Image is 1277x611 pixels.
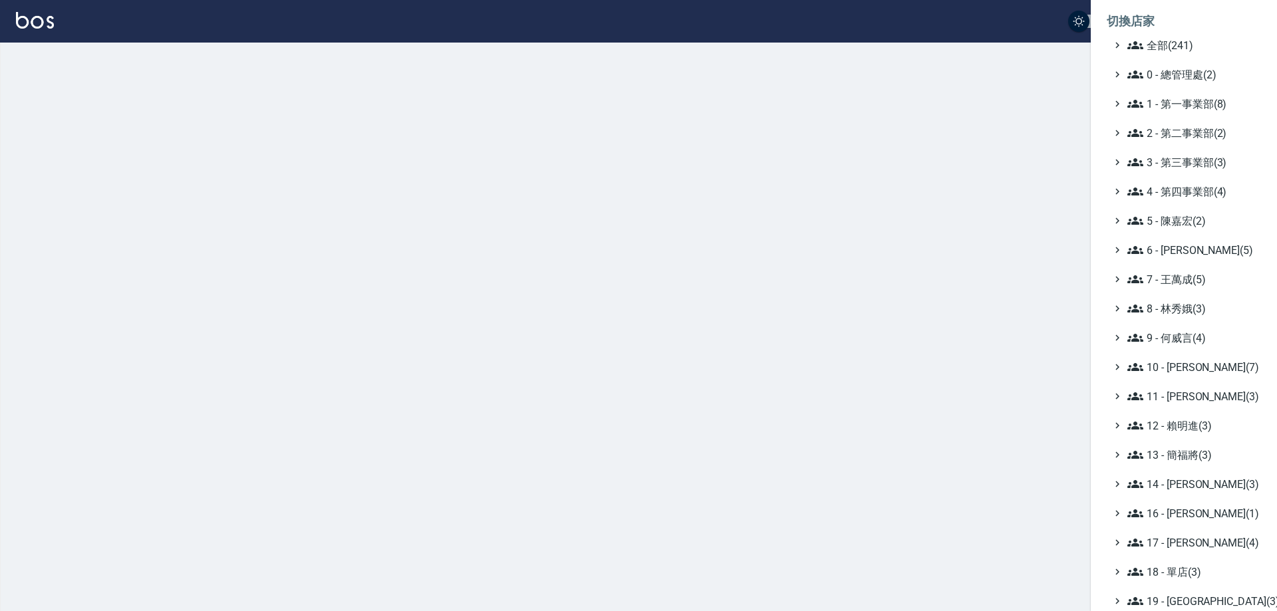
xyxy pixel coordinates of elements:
span: 17 - [PERSON_NAME](4) [1127,535,1256,550]
span: 11 - [PERSON_NAME](3) [1127,388,1256,404]
span: 0 - 總管理處(2) [1127,66,1256,82]
span: 3 - 第三事業部(3) [1127,154,1256,170]
span: 8 - 林秀娥(3) [1127,301,1256,316]
li: 切換店家 [1107,5,1261,37]
span: 2 - 第二事業部(2) [1127,125,1256,141]
span: 9 - 何威言(4) [1127,330,1256,346]
span: 16 - [PERSON_NAME](1) [1127,505,1256,521]
span: 18 - 單店(3) [1127,564,1256,580]
span: 4 - 第四事業部(4) [1127,183,1256,199]
span: 全部(241) [1127,37,1256,53]
span: 5 - 陳嘉宏(2) [1127,213,1256,229]
span: 6 - [PERSON_NAME](5) [1127,242,1256,258]
span: 14 - [PERSON_NAME](3) [1127,476,1256,492]
span: 13 - 簡福將(3) [1127,447,1256,463]
span: 1 - 第一事業部(8) [1127,96,1256,112]
span: 10 - [PERSON_NAME](7) [1127,359,1256,375]
span: 19 - [GEOGRAPHIC_DATA](3) [1127,593,1256,609]
span: 12 - 賴明進(3) [1127,418,1256,433]
span: 7 - 王萬成(5) [1127,271,1256,287]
